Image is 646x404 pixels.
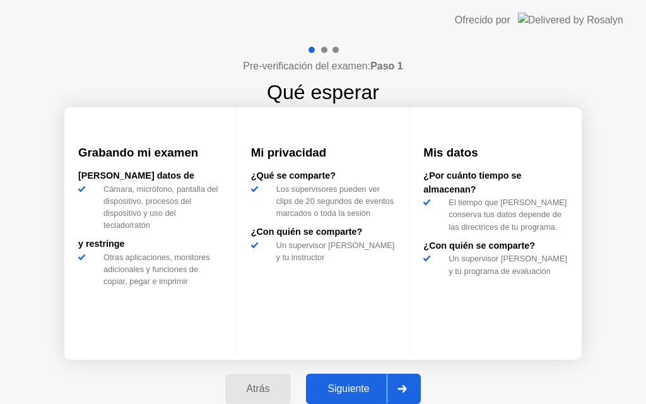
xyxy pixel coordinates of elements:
h3: Mi privacidad [251,144,396,162]
button: Siguiente [306,374,421,404]
div: Un supervisor [PERSON_NAME] y tu instructor [271,239,396,263]
b: Paso 1 [370,61,403,71]
div: Cámara, micrófono, pantalla del dispositivo, procesos del dispositivo y uso del teclado/ratón [98,183,223,232]
div: El tiempo que [PERSON_NAME] conserva tus datos depende de las directrices de tu programa. [443,196,568,233]
div: Los supervisores pueden ver clips de 20 segundos de eventos marcados o toda la sesión [271,183,396,220]
div: y restringe [78,237,223,251]
h4: Pre-verificación del examen: [243,59,402,74]
div: ¿Con quién se comparte? [423,239,568,253]
div: ¿Con quién se comparte? [251,225,396,239]
h3: Mis datos [423,144,568,162]
div: [PERSON_NAME] datos de [78,169,223,183]
div: Un supervisor [PERSON_NAME] y tu programa de evaluación [443,252,568,276]
div: ¿Qué se comparte? [251,169,396,183]
div: Siguiente [310,383,387,395]
button: Atrás [225,374,291,404]
div: Otras aplicaciones, monitores adicionales y funciones de copiar, pegar e imprimir [98,251,223,288]
h1: Qué esperar [267,77,379,107]
div: ¿Por cuánto tiempo se almacenan? [423,169,568,196]
img: Delivered by Rosalyn [518,13,623,27]
div: Atrás [229,383,288,395]
h3: Grabando mi examen [78,144,223,162]
div: Ofrecido por [455,13,510,28]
